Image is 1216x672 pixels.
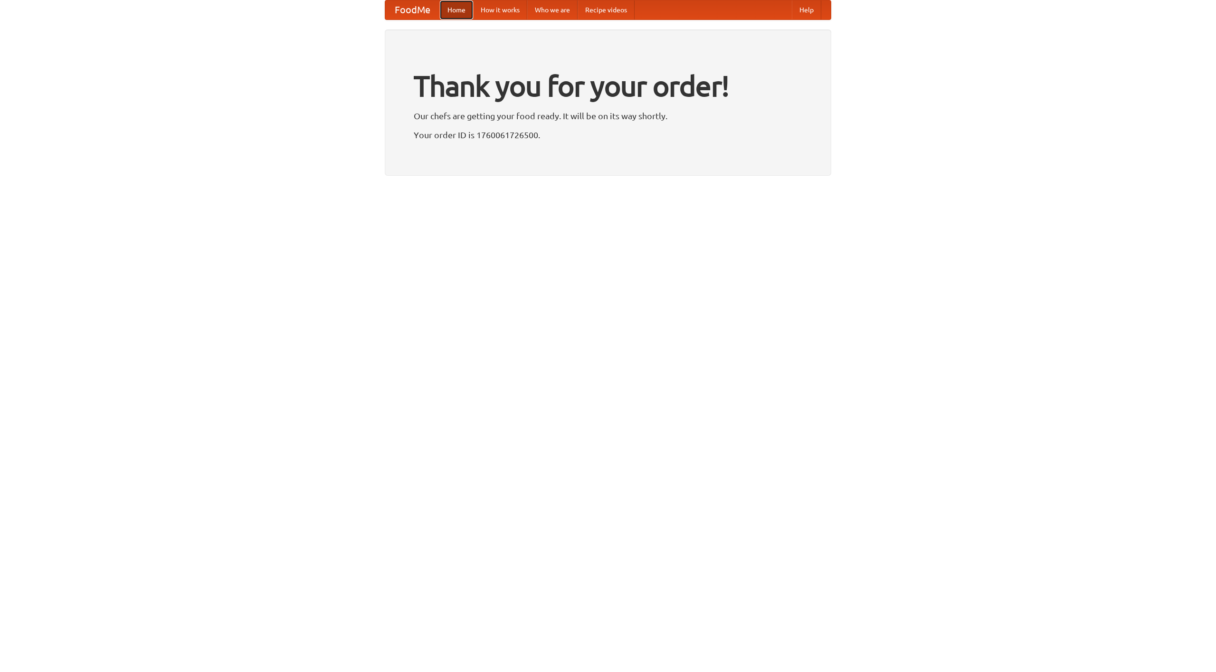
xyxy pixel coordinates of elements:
[792,0,821,19] a: Help
[578,0,635,19] a: Recipe videos
[527,0,578,19] a: Who we are
[473,0,527,19] a: How it works
[385,0,440,19] a: FoodMe
[414,109,802,123] p: Our chefs are getting your food ready. It will be on its way shortly.
[440,0,473,19] a: Home
[414,128,802,142] p: Your order ID is 1760061726500.
[414,63,802,109] h1: Thank you for your order!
